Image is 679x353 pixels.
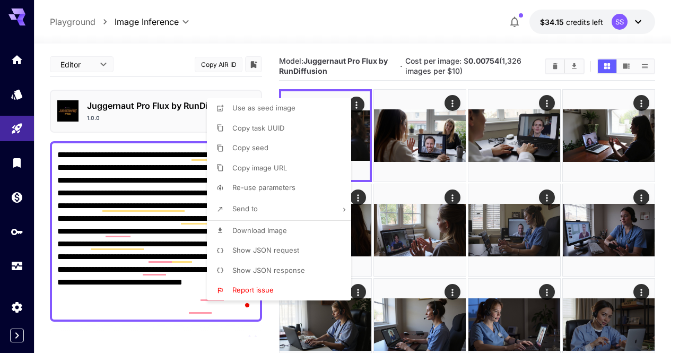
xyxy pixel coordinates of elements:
[117,63,179,70] div: Keywords by Traffic
[28,28,75,36] div: Domain: [URL]
[40,63,95,70] div: Domain Overview
[232,124,284,132] span: Copy task UUID
[232,104,295,112] span: Use as seed image
[232,266,305,274] span: Show JSON response
[17,28,25,36] img: website_grey.svg
[232,226,287,235] span: Download Image
[232,163,287,172] span: Copy image URL
[30,17,52,25] div: v 4.0.25
[17,17,25,25] img: logo_orange.svg
[232,204,258,213] span: Send to
[232,286,274,294] span: Report issue
[232,246,299,254] span: Show JSON request
[29,62,37,70] img: tab_domain_overview_orange.svg
[232,143,268,152] span: Copy seed
[106,62,114,70] img: tab_keywords_by_traffic_grey.svg
[232,183,295,192] span: Re-use parameters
